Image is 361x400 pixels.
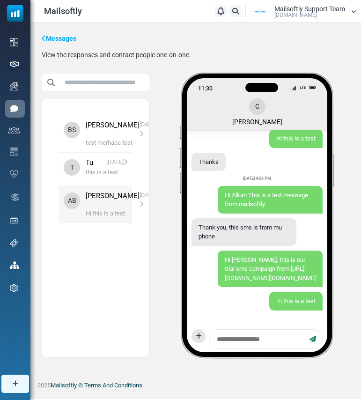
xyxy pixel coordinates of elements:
div: Hi this is a test [269,129,323,148]
div: Hi [PERSON_NAME], this is our trial sms campaign from [URL][DOMAIN_NAME][DOMAIN_NAME] [218,251,323,288]
span: Mailsoftly Support Team [274,6,345,12]
div: View the responses and contact people one-on-one. [42,51,191,59]
span: [DOMAIN_NAME] [274,12,317,18]
img: dashboard-icon.svg [10,38,18,46]
img: sms-icon-active.png [10,104,18,113]
img: domain-health-icon.svg [10,170,18,178]
img: campaigns-icon.png [10,82,18,90]
div: AB [64,193,80,209]
div: BS [64,122,80,138]
span: [DATE] [140,120,157,138]
img: support-icon.svg [10,239,18,247]
img: email-templates-icon.svg [10,148,18,156]
a: User Logo Mailsoftly Support Team [DOMAIN_NAME] [249,5,356,19]
span: this is a test [86,168,127,177]
div: [DATE] 4:06 PM [192,176,323,182]
img: workflow.svg [10,192,20,203]
div: T [64,159,80,176]
img: mailsoftly_icon_blue_white.svg [7,5,23,22]
a: Terms And Conditions [84,382,142,389]
span: Hi this is a test [86,209,149,218]
a: [PERSON_NAME] [86,191,140,209]
span: LTE [300,85,306,90]
a: [PERSON_NAME] [86,120,140,138]
span: Mailsoftly [44,5,82,17]
img: landing_pages.svg [10,216,18,225]
div: 11:30 [198,84,287,90]
img: contacts-icon.svg [8,127,20,133]
div: Hi this is a test [269,292,323,311]
a: Messages [42,34,76,44]
span: test merhaba test [86,138,149,148]
span: [DATE] [140,191,157,209]
div: Hi Alkan This is a text message from mailsoftly. [218,186,323,214]
a: Tu [86,157,93,168]
span: translation missing: en.layouts.footer.terms_and_conditions [84,382,142,389]
a: Mailsoftly © [51,382,83,389]
div: Thanks [192,153,226,171]
footer: 2025 [30,376,361,393]
span: [DATE] [106,157,127,168]
img: settings-icon.svg [10,284,18,292]
div: Thank you, this sms is from mu phone [192,218,296,246]
img: User Logo [249,5,272,19]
